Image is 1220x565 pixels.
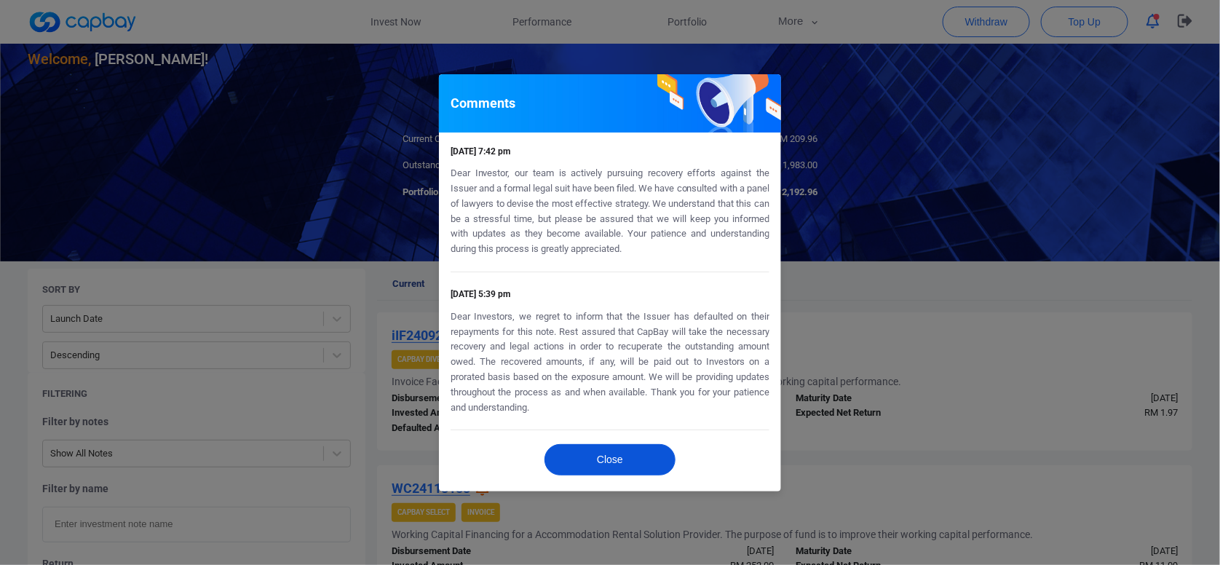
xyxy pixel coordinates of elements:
h5: Comments [451,95,515,112]
p: Dear Investor, our team is actively pursuing recovery efforts against the Issuer and a formal leg... [451,166,769,257]
p: Dear Investors, we regret to inform that the Issuer has defaulted on their repayments for this no... [451,309,769,416]
span: [DATE] 7:42 pm [451,146,510,157]
button: Close [544,444,676,475]
span: [DATE] 5:39 pm [451,289,510,299]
